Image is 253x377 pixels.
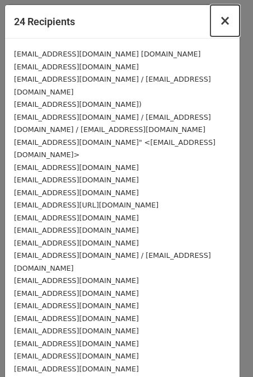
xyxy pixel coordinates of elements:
[14,340,139,348] small: [EMAIL_ADDRESS][DOMAIN_NAME]
[14,113,211,134] small: [EMAIL_ADDRESS][DOMAIN_NAME] / [EMAIL_ADDRESS][DOMAIN_NAME] / [EMAIL_ADDRESS][DOMAIN_NAME]
[219,13,231,29] span: ×
[197,323,253,377] iframe: Chat Widget
[14,75,211,96] small: [EMAIL_ADDRESS][DOMAIN_NAME] / [EMAIL_ADDRESS][DOMAIN_NAME]
[210,5,240,36] button: Close
[14,327,139,335] small: [EMAIL_ADDRESS][DOMAIN_NAME]
[14,163,139,172] small: [EMAIL_ADDRESS][DOMAIN_NAME]
[14,50,201,71] small: [EMAIL_ADDRESS][DOMAIN_NAME] [DOMAIN_NAME][EMAIL_ADDRESS][DOMAIN_NAME]
[14,189,139,197] small: [EMAIL_ADDRESS][DOMAIN_NAME]
[14,214,139,222] small: [EMAIL_ADDRESS][DOMAIN_NAME]
[14,176,139,184] small: [EMAIL_ADDRESS][DOMAIN_NAME]
[14,100,142,109] small: [EMAIL_ADDRESS][DOMAIN_NAME])
[14,138,215,159] small: [EMAIL_ADDRESS][DOMAIN_NAME]" <[EMAIL_ADDRESS][DOMAIN_NAME]>
[14,14,75,29] h5: 24 Recipients
[14,226,139,234] small: [EMAIL_ADDRESS][DOMAIN_NAME]
[14,314,139,323] small: [EMAIL_ADDRESS][DOMAIN_NAME]
[14,201,158,209] small: [EMAIL_ADDRESS][URL][DOMAIN_NAME]
[14,289,139,298] small: [EMAIL_ADDRESS][DOMAIN_NAME]
[14,251,211,272] small: [EMAIL_ADDRESS][DOMAIN_NAME] / [EMAIL_ADDRESS][DOMAIN_NAME]
[14,301,139,310] small: [EMAIL_ADDRESS][DOMAIN_NAME]
[14,239,139,247] small: [EMAIL_ADDRESS][DOMAIN_NAME]
[14,276,139,285] small: [EMAIL_ADDRESS][DOMAIN_NAME]
[14,352,139,360] small: [EMAIL_ADDRESS][DOMAIN_NAME]
[197,323,253,377] div: Widget de chat
[14,365,139,373] small: [EMAIL_ADDRESS][DOMAIN_NAME]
